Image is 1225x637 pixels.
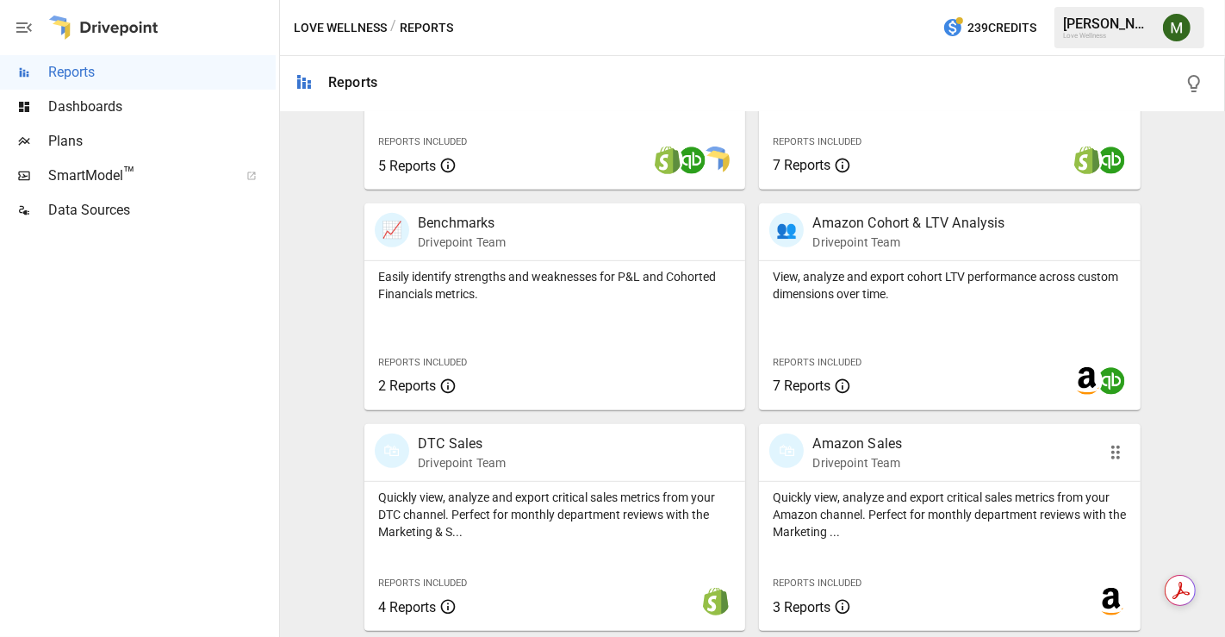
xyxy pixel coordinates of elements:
p: Easily identify strengths and weaknesses for P&L and Cohorted Financials metrics. [378,268,731,303]
div: / [390,17,396,39]
span: ™ [123,163,135,184]
span: SmartModel [48,165,227,186]
div: 📈 [375,213,409,247]
span: Reports [48,62,276,83]
p: View, analyze and export cohort LTV performance across custom dimensions over time. [773,268,1126,303]
img: shopify [1073,147,1101,174]
p: Quickly view, analyze and export critical sales metrics from your DTC channel. Perfect for monthl... [378,489,731,540]
p: DTC Sales [418,434,506,454]
span: Plans [48,131,276,152]
p: Quickly view, analyze and export critical sales metrics from your Amazon channel. Perfect for mon... [773,489,1126,540]
p: Amazon Cohort & LTV Analysis [812,213,1004,234]
img: amazon [1073,367,1101,395]
div: Reports [328,74,377,91]
div: 👥 [769,213,804,247]
img: shopify [654,147,681,174]
img: shopify [702,588,730,615]
button: Love Wellness [294,17,387,39]
span: Data Sources [48,200,276,221]
span: Reports Included [378,578,467,589]
span: 3 Reports [773,599,830,615]
p: Drivepoint Team [418,234,506,251]
div: [PERSON_NAME] [1063,16,1153,32]
span: Reports Included [773,136,861,147]
img: amazon [1098,588,1125,615]
span: Reports Included [773,578,861,589]
p: Drivepoint Team [418,454,506,472]
button: 239Credits [936,12,1043,44]
p: Benchmarks [418,213,506,234]
div: 🛍 [375,434,409,468]
img: smart model [702,147,730,174]
span: 5 Reports [378,158,436,174]
img: quickbooks [678,147,706,174]
span: Reports Included [773,357,861,368]
span: 2 Reports [378,378,436,394]
img: Meredith Lacasse [1163,14,1191,41]
span: 239 Credits [967,17,1036,39]
span: Dashboards [48,97,276,117]
img: quickbooks [1098,367,1125,395]
div: 🛍 [769,434,804,468]
span: 4 Reports [378,599,436,615]
span: Reports Included [378,357,467,368]
span: 7 Reports [773,378,830,394]
div: Love Wellness [1063,32,1153,40]
p: Amazon Sales [812,434,902,454]
p: Drivepoint Team [812,454,902,472]
span: Reports Included [378,136,467,147]
img: quickbooks [1098,147,1125,174]
p: Drivepoint Team [812,234,1004,251]
span: 7 Reports [773,157,830,173]
button: Meredith Lacasse [1153,3,1201,52]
